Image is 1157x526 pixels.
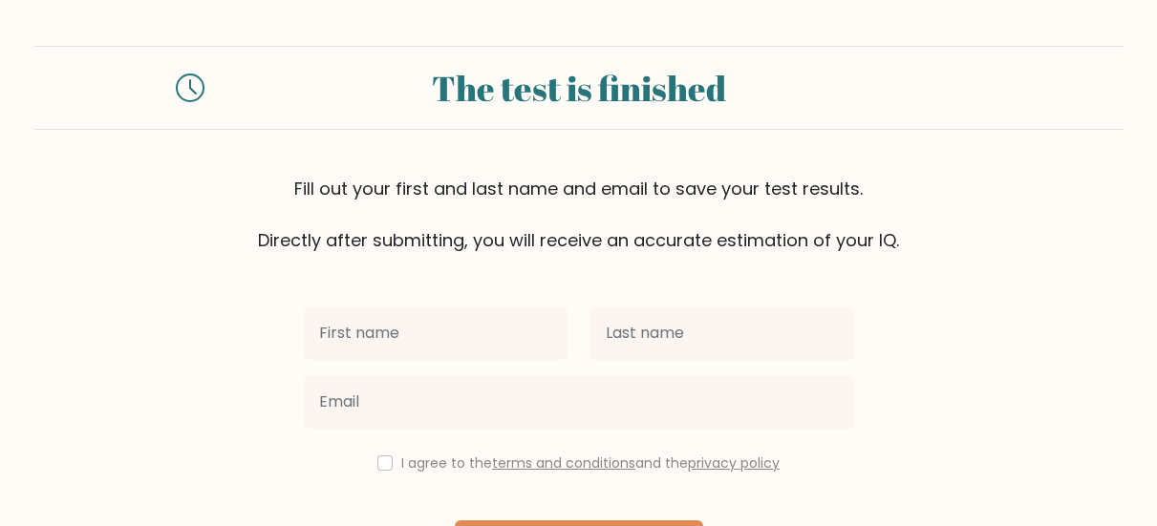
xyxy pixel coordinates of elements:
[227,62,931,114] div: The test is finished
[590,306,854,360] input: Last name
[401,453,780,473] label: I agree to the and the
[492,453,635,473] a: terms and conditions
[304,375,854,429] input: Email
[688,453,780,473] a: privacy policy
[304,306,568,360] input: First name
[34,176,1124,253] div: Fill out your first and last name and email to save your test results. Directly after submitting,...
